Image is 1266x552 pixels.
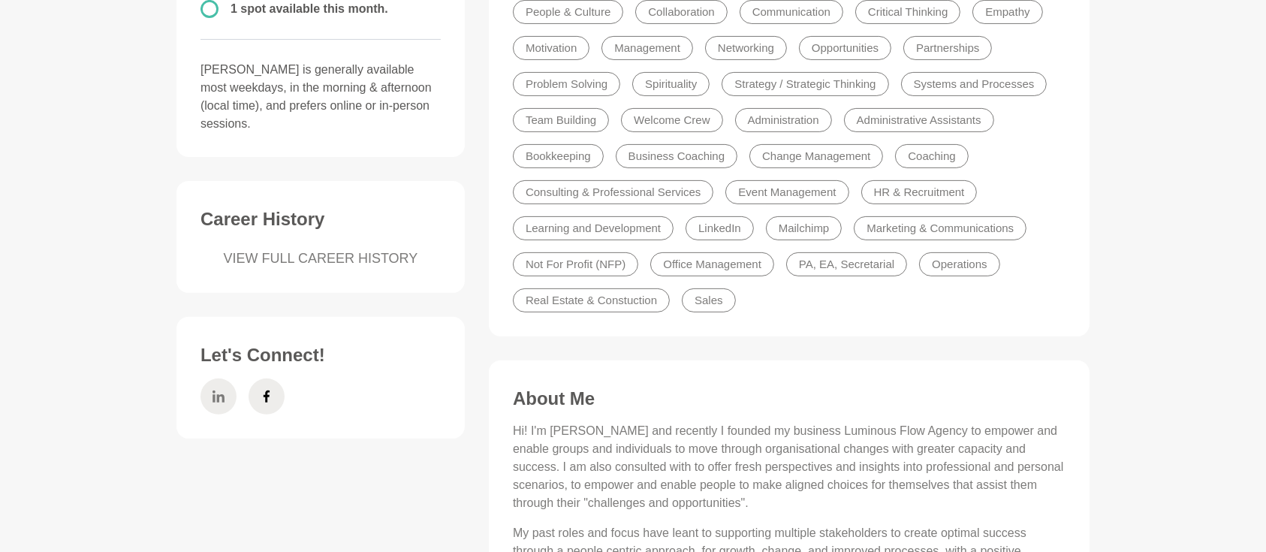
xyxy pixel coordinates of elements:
p: [PERSON_NAME] is generally available most weekdays, in the morning & afternoon (local time), and ... [200,61,441,133]
a: VIEW FULL CAREER HISTORY [200,249,441,269]
p: Hi! I'm [PERSON_NAME] and recently I founded my business Luminous Flow Agency to empower and enab... [513,422,1066,512]
span: 1 spot available this month. [231,2,388,15]
a: LinkedIn [200,379,237,415]
h3: About Me [513,388,1066,410]
a: Facebook [249,379,285,415]
h3: Let's Connect! [200,344,441,366]
h3: Career History [200,208,441,231]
